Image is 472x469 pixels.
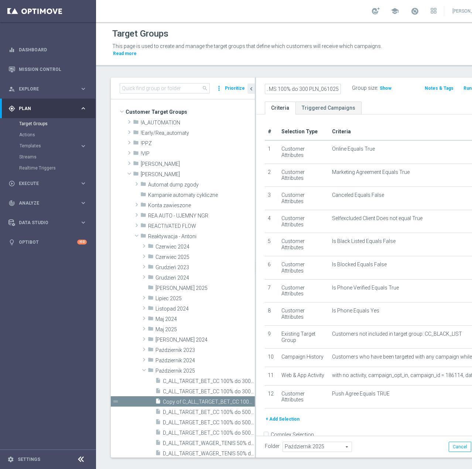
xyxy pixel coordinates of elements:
[19,154,77,160] a: Streams
[8,180,80,187] div: Execute
[8,105,80,112] div: Plan
[8,86,80,92] div: Explore
[133,160,139,169] i: folder
[120,83,210,93] input: Quick find group or folder
[8,105,15,112] i: gps_fixed
[332,146,375,152] span: Online Equals True
[133,129,139,138] i: folder
[19,129,95,140] div: Actions
[265,102,295,114] a: Criteria
[148,336,154,345] i: folder
[265,164,278,187] td: 2
[8,239,15,246] i: lightbulb
[8,66,87,72] div: Mission Control
[155,244,255,250] span: Czerwiec 2024
[148,233,255,240] span: Reaktywacja - Antoni
[148,326,154,334] i: folder
[265,443,280,449] label: Folder
[163,430,255,436] span: D_ALL_TARGET_BET_CC 100% do 500 PLN LW_021025
[19,106,80,111] span: Plan
[133,171,139,179] i: folder
[163,388,255,395] span: C_ALL_TARGET_BET_CC 100% do 300 PLN sms ND_021025
[265,84,341,94] input: Enter a name for this target group
[80,143,87,150] i: keyboard_arrow_right
[380,86,391,91] span: Show
[155,408,161,417] i: insert_drive_file
[148,274,154,283] i: folder
[265,210,278,233] td: 4
[278,349,329,367] td: Campaign History
[19,143,87,149] button: Templates keyboard_arrow_right
[163,399,255,405] span: Copy of C_ALL_TARGET_BET_CC 100% do 300 PLN push SB_021025
[248,85,255,92] i: chevron_left
[155,429,161,438] i: insert_drive_file
[224,83,246,93] button: Prioritize
[265,367,278,385] td: 11
[155,275,255,281] span: Grudzie&#x144; 2024
[140,191,146,200] i: folder
[332,192,384,198] span: Canceled Equals False
[155,419,161,427] i: insert_drive_file
[141,140,255,147] span: !PPZ
[265,140,278,164] td: 1
[155,316,255,322] span: Maj 2024
[80,85,87,92] i: keyboard_arrow_right
[19,87,80,91] span: Explore
[19,132,77,138] a: Actions
[148,305,154,314] i: folder
[163,451,255,457] span: D_ALL_TARGET_WAGER_TENIS 50% do 300 PLN_051025
[391,7,399,15] span: school
[80,219,87,226] i: keyboard_arrow_right
[148,357,154,365] i: folder
[126,107,255,117] span: Customer Target Groups
[80,199,87,206] i: keyboard_arrow_right
[8,200,87,206] button: track_changes Analyze keyboard_arrow_right
[163,420,255,426] span: D_ALL_TARGET_BET_CC 100% do 500 PLN LW sms ND_021025
[8,47,15,53] i: equalizer
[18,457,40,462] a: Settings
[148,223,255,229] span: REACTIVATED FLOW
[19,121,77,127] a: Target Groups
[20,144,80,148] div: Templates
[332,238,396,244] span: Is Black Listed Equals False
[141,171,255,178] span: Antoni L.
[112,43,382,49] span: This page is used to create and manage the target groups that define which customers will receive...
[352,85,377,91] label: Group size
[8,59,87,79] div: Mission Control
[278,123,329,140] th: Selection Type
[278,187,329,210] td: Customer Attributes
[148,243,154,251] i: folder
[265,385,278,408] td: 12
[332,308,379,314] span: Is Phone Equals Yes
[278,325,329,349] td: Existing Target Group
[265,256,278,279] td: 6
[133,140,139,148] i: folder
[19,151,95,162] div: Streams
[265,233,278,256] td: 5
[148,295,154,303] i: folder
[265,415,300,423] button: + Add Selection
[112,28,168,39] h1: Target Groups
[155,439,161,448] i: insert_drive_file
[19,40,87,59] a: Dashboard
[332,331,462,337] span: Customers not included in target group: CC_BLACK_LIST
[148,253,154,262] i: folder
[8,86,87,92] button: person_search Explore keyboard_arrow_right
[8,200,80,206] div: Analyze
[163,378,255,384] span: C_ALL_TARGET_BET_CC 100% do 300 PLN push SB_021025
[271,431,314,438] label: Complex Selection
[8,239,87,245] button: lightbulb Optibot +10
[155,337,255,343] span: Marzec 2024
[215,83,223,93] i: more_vert
[265,279,278,302] td: 7
[278,279,329,302] td: Customer Attributes
[8,220,87,226] button: Data Studio keyboard_arrow_right
[8,106,87,112] div: gps_fixed Plan keyboard_arrow_right
[424,84,454,92] button: Notes & Tags
[278,164,329,187] td: Customer Attributes
[133,150,139,158] i: folder
[8,40,87,59] div: Dashboard
[155,295,255,302] span: Lipiec 2025
[155,368,255,374] span: Pa&#x17A;dziernik 2025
